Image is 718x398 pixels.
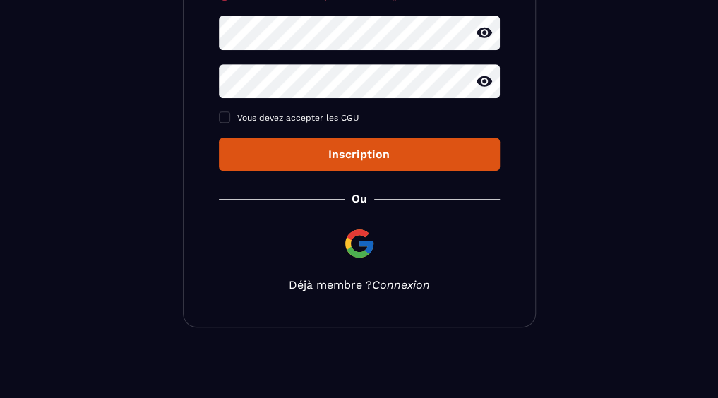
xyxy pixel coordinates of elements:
button: Inscription [219,138,500,171]
div: Inscription [230,147,489,161]
img: google [342,227,376,260]
p: Ou [352,192,367,205]
p: Déjà membre ? [219,278,500,291]
a: Connexion [372,278,430,291]
span: Vous devez accepter les CGU [237,113,359,123]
